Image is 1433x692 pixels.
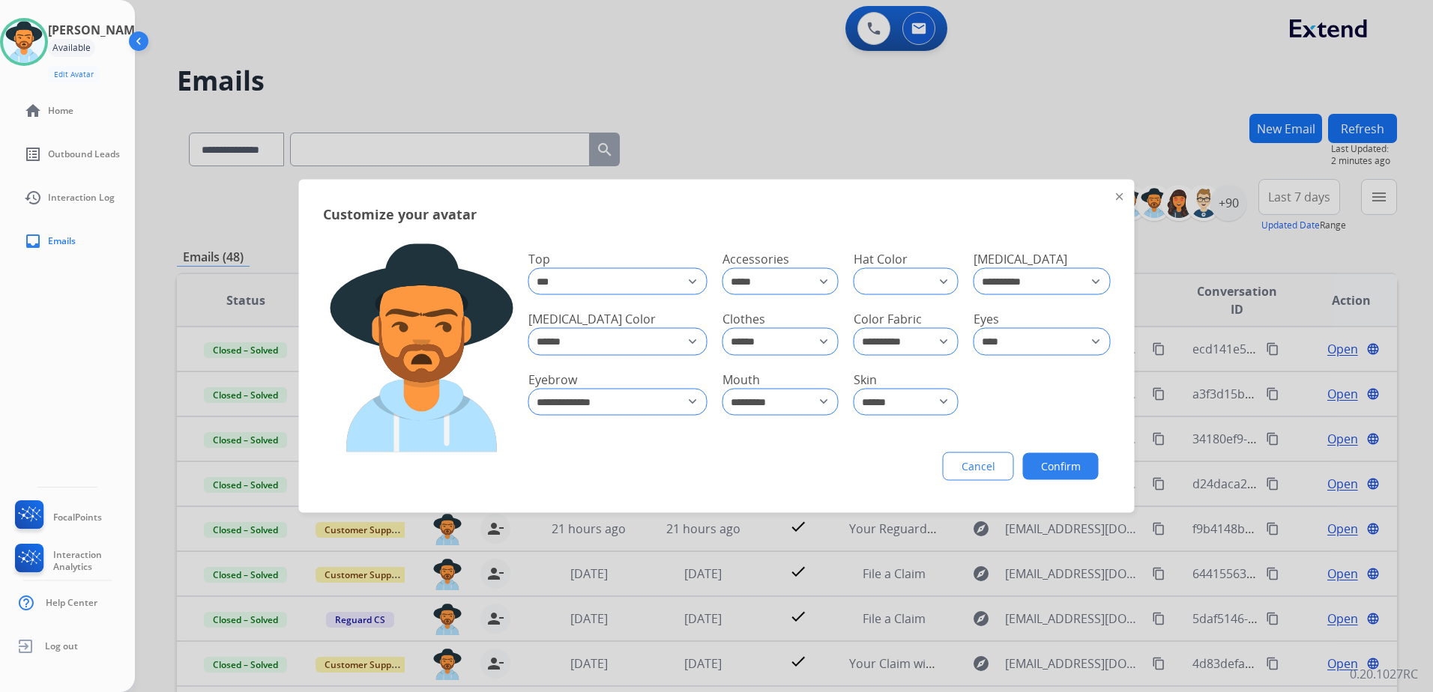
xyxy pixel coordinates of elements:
span: Customize your avatar [323,204,477,225]
div: Available [48,39,95,57]
span: Accessories [722,251,789,267]
img: avatar [3,21,45,63]
mat-icon: inbox [24,232,42,250]
h3: [PERSON_NAME] [48,21,145,39]
span: Color Fabric [854,311,922,327]
span: [MEDICAL_DATA] Color [528,311,656,327]
mat-icon: list_alt [24,145,42,163]
span: Clothes [722,311,765,327]
a: FocalPoints [12,500,102,535]
span: Eyes [974,311,999,327]
button: Edit Avatar [48,66,100,83]
span: Emails [48,235,76,247]
span: Eyebrow [528,371,577,387]
span: FocalPoints [53,512,102,523]
mat-icon: home [24,102,42,120]
span: Help Center [46,597,97,609]
span: Home [48,105,73,117]
mat-icon: history [24,189,42,207]
span: Log out [45,640,78,652]
button: Cancel [943,452,1014,481]
img: close-button [1116,193,1123,201]
span: Outbound Leads [48,148,120,160]
button: Confirm [1023,453,1099,480]
span: Top [528,251,550,267]
p: 0.20.1027RC [1350,665,1418,683]
span: Interaction Analytics [53,549,135,573]
span: Interaction Log [48,192,115,204]
span: Hat Color [854,251,908,267]
span: [MEDICAL_DATA] [974,251,1067,267]
span: Mouth [722,371,760,387]
a: Interaction Analytics [12,544,135,578]
span: Skin [854,371,877,387]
